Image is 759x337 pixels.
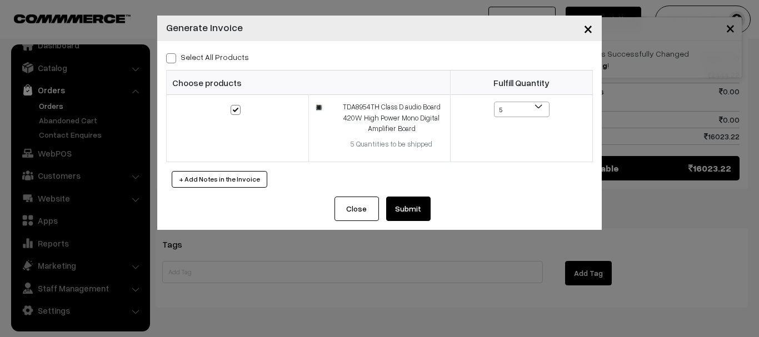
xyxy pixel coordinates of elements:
th: Choose products [167,71,451,95]
button: + Add Notes in the Invoice [172,171,267,188]
span: × [583,18,593,38]
th: Fulfill Quantity [451,71,593,95]
span: 5 [495,102,549,118]
button: Close [575,11,602,46]
label: Select all Products [166,51,249,63]
button: Submit [386,197,431,221]
h4: Generate Invoice [166,20,243,35]
button: Close [334,197,379,221]
span: 5 [494,102,550,117]
div: TDA8954TH Class D audio Board 420W High Power Mono Digital Amplifier Board [339,102,443,134]
img: 168905720031465f70c96aebe5fe2ae8c26c26___p9SqsHUlu9uzP4K.jpeg [316,104,323,111]
div: 5 Quantities to be shipped [339,139,443,150]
